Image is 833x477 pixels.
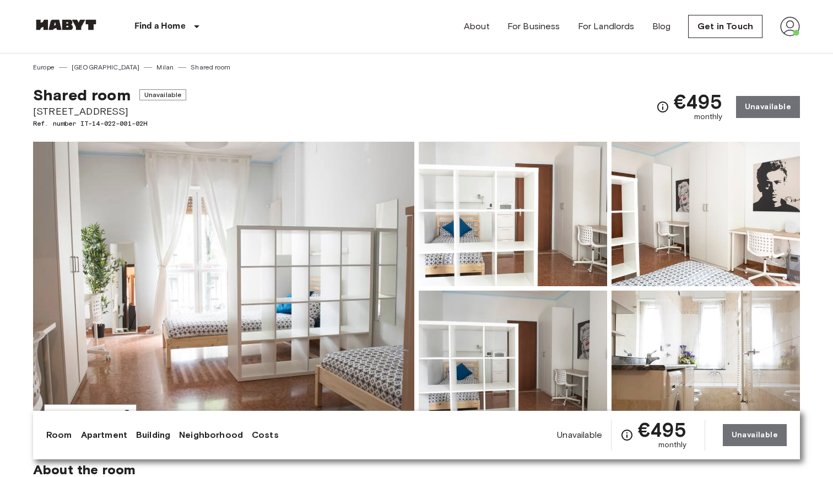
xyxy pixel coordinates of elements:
a: Costs [252,428,279,442]
img: Picture of unit IT-14-022-001-02H [419,291,607,435]
a: Room [46,428,72,442]
span: monthly [658,440,687,451]
a: Europe [33,62,55,72]
button: Show all photos [44,404,137,425]
a: Milan [156,62,174,72]
a: For Landlords [578,20,635,33]
a: Neighborhood [179,428,243,442]
img: avatar [780,17,800,36]
a: Apartment [81,428,127,442]
img: Picture of unit IT-14-022-001-02H [419,142,607,286]
svg: Check cost overview for full price breakdown. Please note that discounts apply to new joiners onl... [656,100,669,114]
a: For Business [507,20,560,33]
img: Marketing picture of unit IT-14-022-001-02H [33,142,414,435]
span: Unavailable [557,429,602,441]
img: Habyt [33,19,99,30]
span: [STREET_ADDRESS] [33,104,186,119]
p: Find a Home [134,20,186,33]
span: €495 [674,92,723,111]
span: Shared room [33,85,131,104]
span: Unavailable [139,89,187,100]
span: Ref. number IT-14-022-001-02H [33,119,186,128]
a: Blog [652,20,671,33]
a: [GEOGRAPHIC_DATA] [72,62,140,72]
a: Shared room [191,62,230,72]
img: Picture of unit IT-14-022-001-02H [612,142,800,286]
span: €495 [638,420,687,440]
span: monthly [694,111,723,122]
a: Building [136,428,170,442]
a: About [464,20,490,33]
svg: Check cost overview for full price breakdown. Please note that discounts apply to new joiners onl... [620,428,634,442]
img: Picture of unit IT-14-022-001-02H [612,291,800,435]
a: Get in Touch [688,15,762,38]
